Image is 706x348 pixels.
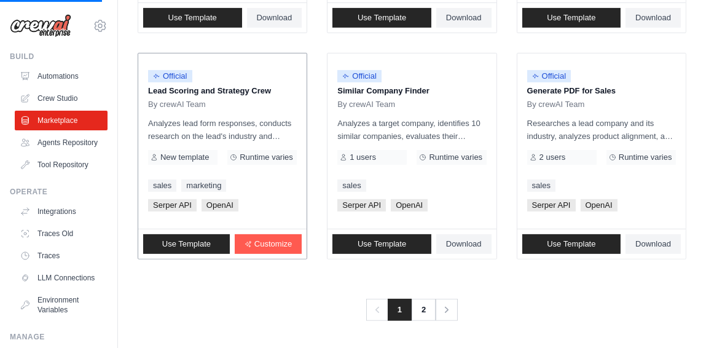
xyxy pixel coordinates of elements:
[15,268,108,288] a: LLM Connections
[619,152,672,162] span: Runtime varies
[162,239,211,249] span: Use Template
[626,8,681,28] a: Download
[446,239,482,249] span: Download
[15,155,108,175] a: Tool Repository
[10,14,71,38] img: Logo
[10,332,108,342] div: Manage
[202,199,238,212] span: OpenAI
[15,246,108,266] a: Traces
[15,202,108,221] a: Integrations
[626,234,681,254] a: Download
[181,180,226,192] a: marketing
[337,199,386,212] span: Serper API
[15,290,108,320] a: Environment Variables
[143,8,242,28] a: Use Template
[527,117,676,143] p: Researches a lead company and its industry, analyzes product alignment, and creates content for a...
[148,199,197,212] span: Serper API
[160,152,209,162] span: New template
[337,100,395,109] span: By crewAI Team
[337,85,486,97] p: Similar Company Finder
[337,70,382,82] span: Official
[635,239,671,249] span: Download
[257,13,292,23] span: Download
[15,111,108,130] a: Marketplace
[366,299,458,321] nav: Pagination
[358,239,406,249] span: Use Template
[240,152,293,162] span: Runtime varies
[358,13,406,23] span: Use Template
[143,234,230,254] a: Use Template
[148,117,297,143] p: Analyzes lead form responses, conducts research on the lead's industry and company, and scores th...
[527,199,576,212] span: Serper API
[547,13,595,23] span: Use Template
[547,239,595,249] span: Use Template
[235,234,302,254] a: Customize
[539,152,566,162] span: 2 users
[527,180,555,192] a: sales
[15,133,108,152] a: Agents Repository
[446,13,482,23] span: Download
[527,85,676,97] p: Generate PDF for Sales
[168,13,217,23] span: Use Template
[15,89,108,108] a: Crew Studio
[332,8,431,28] a: Use Template
[148,85,297,97] p: Lead Scoring and Strategy Crew
[337,180,366,192] a: sales
[527,100,585,109] span: By crewAI Team
[337,117,486,143] p: Analyzes a target company, identifies 10 similar companies, evaluates their similarity, and provi...
[15,224,108,243] a: Traces Old
[247,8,302,28] a: Download
[254,239,292,249] span: Customize
[148,100,206,109] span: By crewAI Team
[411,299,436,321] a: 2
[429,152,482,162] span: Runtime varies
[388,299,412,321] span: 1
[148,70,192,82] span: Official
[522,8,621,28] a: Use Template
[436,234,492,254] a: Download
[15,66,108,86] a: Automations
[350,152,376,162] span: 1 users
[10,52,108,61] div: Build
[527,70,571,82] span: Official
[436,8,492,28] a: Download
[635,13,671,23] span: Download
[332,234,431,254] a: Use Template
[391,199,428,212] span: OpenAI
[10,187,108,197] div: Operate
[581,199,618,212] span: OpenAI
[148,180,176,192] a: sales
[522,234,621,254] a: Use Template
